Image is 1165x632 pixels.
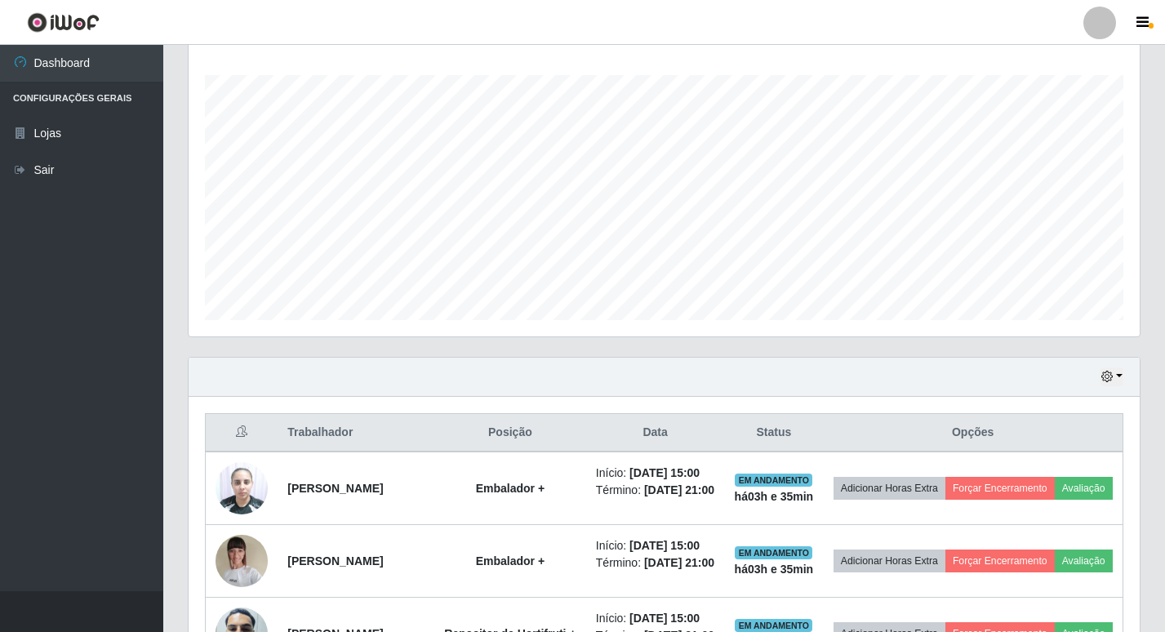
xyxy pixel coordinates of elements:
[216,526,268,595] img: 1740702272051.jpeg
[278,414,434,452] th: Trabalhador
[945,477,1055,500] button: Forçar Encerramento
[945,550,1055,572] button: Forçar Encerramento
[1055,550,1113,572] button: Avaliação
[629,612,700,625] time: [DATE] 15:00
[735,619,812,632] span: EM ANDAMENTO
[596,554,715,572] li: Término:
[644,483,714,496] time: [DATE] 21:00
[735,546,812,559] span: EM ANDAMENTO
[834,477,945,500] button: Adicionar Horas Extra
[724,414,823,452] th: Status
[644,556,714,569] time: [DATE] 21:00
[629,466,700,479] time: [DATE] 15:00
[735,563,814,576] strong: há 03 h e 35 min
[735,490,814,503] strong: há 03 h e 35 min
[476,554,545,567] strong: Embalador +
[216,453,268,523] img: 1739994247557.jpeg
[834,550,945,572] button: Adicionar Horas Extra
[735,474,812,487] span: EM ANDAMENTO
[596,610,715,627] li: Início:
[596,537,715,554] li: Início:
[287,554,383,567] strong: [PERSON_NAME]
[287,482,383,495] strong: [PERSON_NAME]
[823,414,1123,452] th: Opções
[586,414,725,452] th: Data
[629,539,700,552] time: [DATE] 15:00
[596,465,715,482] li: Início:
[27,12,100,33] img: CoreUI Logo
[476,482,545,495] strong: Embalador +
[1055,477,1113,500] button: Avaliação
[434,414,586,452] th: Posição
[596,482,715,499] li: Término:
